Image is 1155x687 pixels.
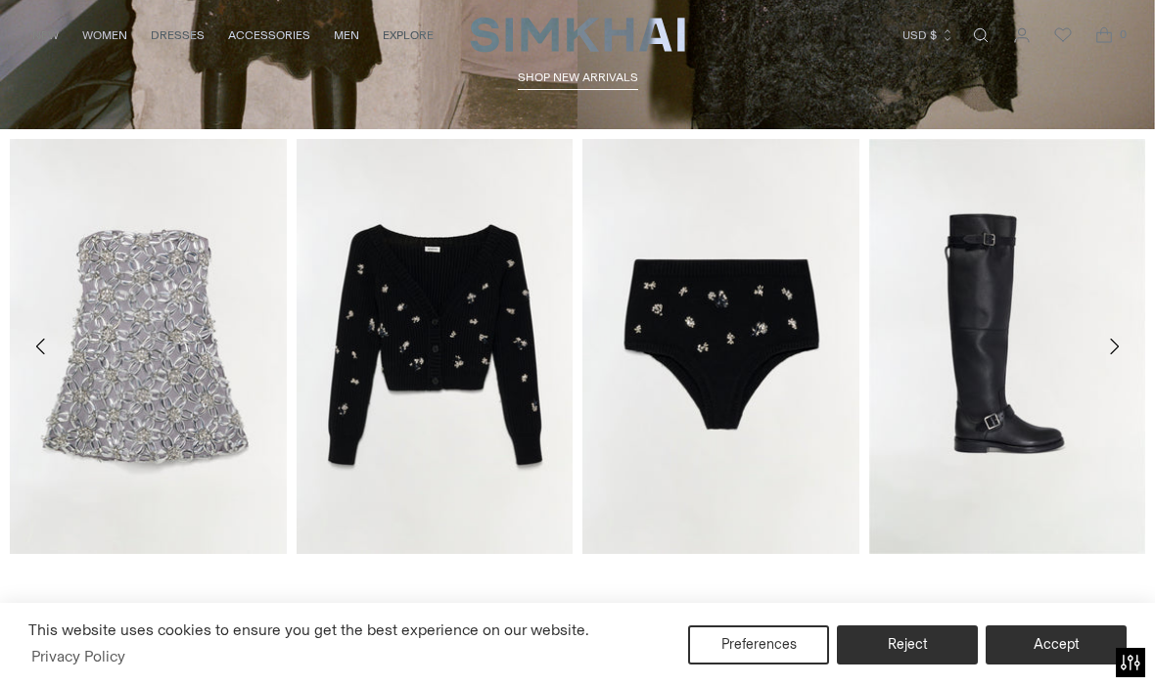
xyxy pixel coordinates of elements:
[1085,16,1124,55] a: Open cart modal
[32,14,59,57] a: NEW
[82,14,127,57] a: WOMEN
[518,70,638,90] a: shop new arrivals
[986,625,1127,664] button: Accept
[837,625,978,664] button: Reject
[961,16,1000,55] a: Open search modal
[688,625,829,664] button: Preferences
[1092,325,1135,368] button: Move to next carousel slide
[10,139,287,554] img: Vandelia Embellished Mini Dress
[334,14,359,57] a: MEN
[383,14,434,57] a: EXPLORE
[582,139,859,554] img: Georgie Embellished Knit Knickers
[1114,25,1132,43] span: 0
[902,14,954,57] button: USD $
[28,642,128,671] a: Privacy Policy (opens in a new tab)
[470,16,685,54] a: SIMKHAI
[28,620,589,639] span: This website uses cookies to ensure you get the best experience on our website.
[151,14,205,57] a: DRESSES
[297,139,574,554] img: Novah Embellished Knit Cardigan
[1043,16,1083,55] a: Wishlist
[20,325,63,368] button: Move to previous carousel slide
[1002,16,1041,55] a: Go to the account page
[228,14,310,57] a: ACCESSORIES
[869,139,1146,554] img: Noah Leather Over The Knee Boot
[518,70,638,84] span: shop new arrivals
